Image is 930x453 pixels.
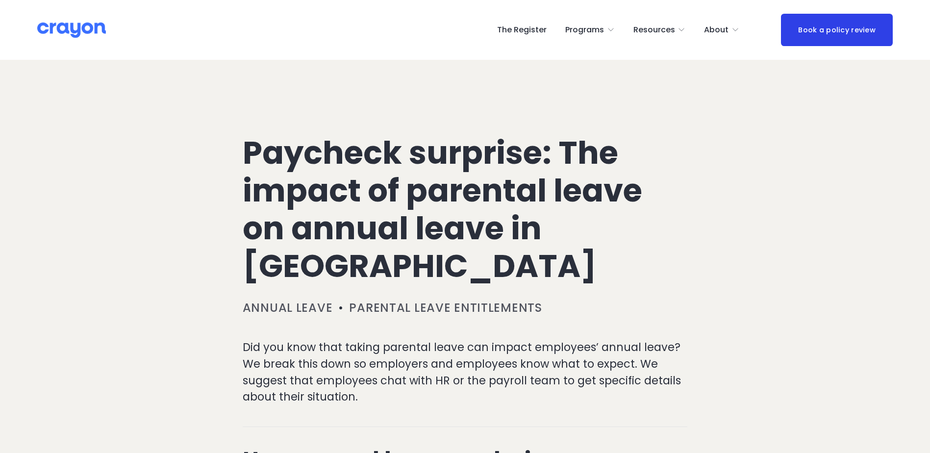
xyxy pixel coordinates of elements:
a: The Register [497,22,547,38]
span: Resources [633,23,675,37]
p: Did you know that taking parental leave can impact employees’ annual leave? We break this down so... [243,339,688,405]
h1: Paycheck surprise: The impact of parental leave on annual leave in [GEOGRAPHIC_DATA] [243,134,688,285]
a: folder dropdown [633,22,686,38]
a: Annual leave [243,300,333,316]
a: Parental leave entitlements [349,300,542,316]
span: About [704,23,729,37]
img: Crayon [37,22,106,39]
a: Book a policy review [781,14,893,46]
a: folder dropdown [704,22,739,38]
span: Programs [565,23,604,37]
a: folder dropdown [565,22,615,38]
